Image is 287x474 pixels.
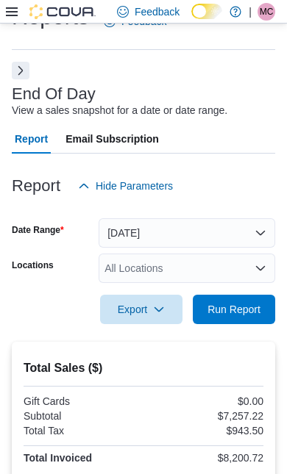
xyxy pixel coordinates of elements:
[65,124,159,154] span: Email Subscription
[135,4,180,19] span: Feedback
[193,295,275,324] button: Run Report
[191,4,222,19] input: Dark Mode
[12,177,60,195] h3: Report
[24,452,92,464] strong: Total Invoiced
[24,410,141,422] div: Subtotal
[29,4,96,19] img: Cova
[191,19,192,20] span: Dark Mode
[146,425,263,437] div: $943.50
[12,224,64,236] label: Date Range
[72,171,179,201] button: Hide Parameters
[24,425,141,437] div: Total Tax
[12,85,96,103] h3: End Of Day
[260,3,274,21] span: MC
[99,218,275,248] button: [DATE]
[208,302,261,317] span: Run Report
[100,295,183,324] button: Export
[258,3,275,21] div: Mike Cochrane
[146,395,263,407] div: $0.00
[249,3,252,21] p: |
[96,179,173,193] span: Hide Parameters
[146,410,263,422] div: $7,257.22
[255,262,266,274] button: Open list of options
[15,124,48,154] span: Report
[146,452,263,464] div: $8,200.72
[12,259,54,271] label: Locations
[12,103,227,118] div: View a sales snapshot for a date or date range.
[12,62,29,79] button: Next
[24,359,263,377] h2: Total Sales ($)
[24,395,141,407] div: Gift Cards
[109,295,174,324] span: Export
